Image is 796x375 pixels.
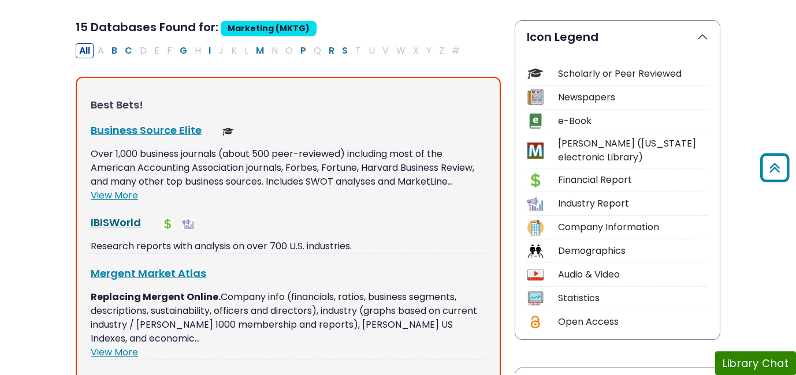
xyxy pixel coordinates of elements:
div: Open Access [558,315,708,329]
div: Demographics [558,244,708,258]
img: Icon Industry Report [527,196,543,212]
img: Icon MeL (Michigan electronic Library) [527,142,543,158]
strong: Replacing Mergent Online. [91,290,221,303]
button: Filter Results S [339,43,351,58]
button: Filter Results M [252,43,267,58]
p: Company info (financials, ratios, business segments, descriptions, sustainability, officers and d... [91,290,486,346]
button: All [76,43,94,58]
h3: Best Bets! [91,99,486,111]
button: Filter Results P [297,43,310,58]
img: Icon e-Book [527,113,543,129]
img: Icon Open Access [528,314,542,330]
a: Mergent Market Atlas [91,266,206,280]
div: [PERSON_NAME] ([US_STATE] electronic Library) [558,137,708,164]
button: Filter Results R [325,43,338,58]
button: Icon Legend [515,21,720,53]
div: Industry Report [558,197,708,211]
button: Filter Results B [108,43,121,58]
img: Icon Financial Report [527,172,543,188]
img: Industry Report [183,218,194,230]
div: e-Book [558,114,708,128]
div: Company Information [558,220,708,234]
img: Icon Company Information [527,220,543,235]
span: Marketing (MKTG) [221,21,317,36]
a: View More [91,189,138,202]
div: Audio & Video [558,268,708,282]
button: Library Chat [715,351,796,375]
img: Financial Report [162,218,173,230]
a: View More [91,346,138,359]
p: Over 1,000 business journals (about 500 peer-reviewed) including most of the American Accounting ... [91,147,486,189]
div: Newspapers [558,91,708,104]
img: Icon Demographics [527,243,543,259]
button: Filter Results C [121,43,136,58]
img: Icon Newspapers [527,89,543,105]
a: IBISWorld [91,215,141,230]
div: Scholarly or Peer Reviewed [558,67,708,81]
p: Research reports with analysis on over 700 U.S. industries. [91,239,486,253]
img: Icon Statistics [527,291,543,306]
img: Scholarly or Peer Reviewed [222,126,234,137]
a: Back to Top [756,159,793,178]
button: Filter Results G [176,43,191,58]
img: Icon Scholarly or Peer Reviewed [527,66,543,81]
a: Business Source Elite [91,123,202,137]
button: Filter Results I [205,43,214,58]
span: 15 Databases Found for: [76,19,218,35]
div: Financial Report [558,173,708,187]
div: Statistics [558,291,708,305]
img: Icon Audio & Video [527,267,543,283]
div: Alpha-list to filter by first letter of database name [76,43,464,57]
